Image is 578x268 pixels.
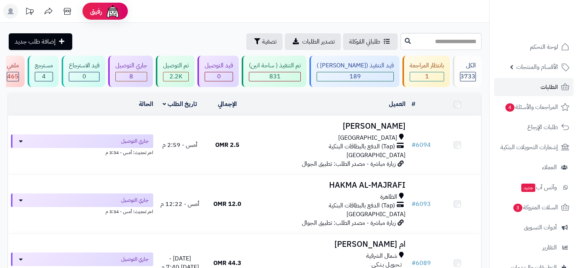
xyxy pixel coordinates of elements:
[163,61,189,70] div: تم التوصيل
[349,37,380,46] span: طلباتي المُوكلة
[505,103,514,112] span: 4
[412,259,431,268] a: #6089
[69,61,99,70] div: قيد الاسترجاع
[218,100,237,109] a: الإجمالي
[163,72,188,81] div: 2235
[107,56,154,87] a: جاري التوصيل 8
[494,138,573,156] a: إشعارات التحويلات البنكية
[494,198,573,217] a: السلات المتروكة3
[460,61,476,70] div: الكل
[410,61,444,70] div: بانتظار المراجعة
[329,201,395,210] span: (Tap) الدفع بالبطاقات البنكية
[308,56,401,87] a: قيد التنفيذ ([PERSON_NAME] ) 189
[527,122,558,132] span: طلبات الإرجاع
[169,72,182,81] span: 2.2K
[494,78,573,96] a: الطلبات
[115,61,147,70] div: جاري التوصيل
[7,61,19,70] div: ملغي
[162,140,197,150] span: أمس - 2:59 م
[346,151,406,160] span: [GEOGRAPHIC_DATA]
[302,159,396,168] span: زيارة مباشرة - مصدر الطلب: تطبيق الجوال
[494,178,573,196] a: وآتس آبجديد
[163,100,197,109] a: تاريخ الطلب
[412,259,416,268] span: #
[15,37,56,46] span: إضافة طلب جديد
[412,100,415,109] a: #
[494,38,573,56] a: لوحة التحكم
[380,193,397,201] span: الظاهرة
[215,140,239,150] span: 2.5 OMR
[11,207,153,215] div: اخر تحديث: أمس - 3:34 م
[317,61,394,70] div: قيد التنفيذ ([PERSON_NAME] )
[350,72,361,81] span: 189
[121,196,149,204] span: جاري التوصيل
[505,102,558,112] span: المراجعات والأسئلة
[213,199,241,209] span: 12.0 OMR
[11,148,153,156] div: اخر تحديث: أمس - 3:34 م
[302,218,396,227] span: زيارة مباشرة - مصدر الطلب: تطبيق الجوال
[542,162,557,173] span: العملاء
[254,181,406,190] h3: ‪HAKMA AL-MAJRAFI‬‏
[494,238,573,257] a: التقارير
[500,142,558,153] span: إشعارات التحويلات البنكية
[249,61,301,70] div: تم التنفيذ ( ساحة اتين)
[60,56,107,87] a: قيد الاسترجاع 0
[412,199,416,209] span: #
[317,72,393,81] div: 189
[494,158,573,176] a: العملاء
[196,56,240,87] a: قيد التوصيل 0
[338,134,397,142] span: [GEOGRAPHIC_DATA]
[542,242,557,253] span: التقارير
[254,122,406,131] h3: [PERSON_NAME]
[35,61,53,70] div: مسترجع
[121,137,149,145] span: جاري التوصيل
[20,4,39,21] a: تحديثات المنصة
[139,100,153,109] a: الحالة
[205,61,233,70] div: قيد التوصيل
[249,72,300,81] div: 831
[524,222,557,233] span: أدوات التسويق
[530,42,558,52] span: لوحة التحكم
[240,56,308,87] a: تم التنفيذ ( ساحة اتين) 831
[513,204,522,212] span: 3
[410,72,444,81] div: 1
[346,210,406,219] span: [GEOGRAPHIC_DATA]
[302,37,335,46] span: تصدير الطلبات
[129,72,133,81] span: 8
[246,33,283,50] button: تصفية
[366,252,397,260] span: شمال الشرقية
[7,72,19,81] span: 465
[205,72,233,81] div: 0
[494,218,573,237] a: أدوات التسويق
[116,72,147,81] div: 8
[254,240,406,249] h3: ام [PERSON_NAME]
[160,199,199,209] span: أمس - 12:22 م
[269,72,281,81] span: 831
[389,100,406,109] a: العميل
[9,33,72,50] a: إضافة طلب جديد
[412,140,416,150] span: #
[285,33,341,50] a: تصدير الطلبات
[213,259,241,268] span: 44.3 OMR
[105,4,120,19] img: ai-face.png
[343,33,398,50] a: طلباتي المُوكلة
[217,72,221,81] span: 0
[494,118,573,136] a: طلبات الإرجاع
[26,56,60,87] a: مسترجع 4
[541,82,558,92] span: الطلبات
[412,199,431,209] a: #6093
[527,20,571,36] img: logo-2.png
[412,140,431,150] a: #6094
[82,72,86,81] span: 0
[451,56,483,87] a: الكل3733
[494,98,573,116] a: المراجعات والأسئلة4
[401,56,451,87] a: بانتظار المراجعة 1
[35,72,53,81] div: 4
[425,72,429,81] span: 1
[154,56,196,87] a: تم التوصيل 2.2K
[513,202,558,213] span: السلات المتروكة
[42,72,46,81] span: 4
[121,256,149,263] span: جاري التوصيل
[460,72,475,81] span: 3733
